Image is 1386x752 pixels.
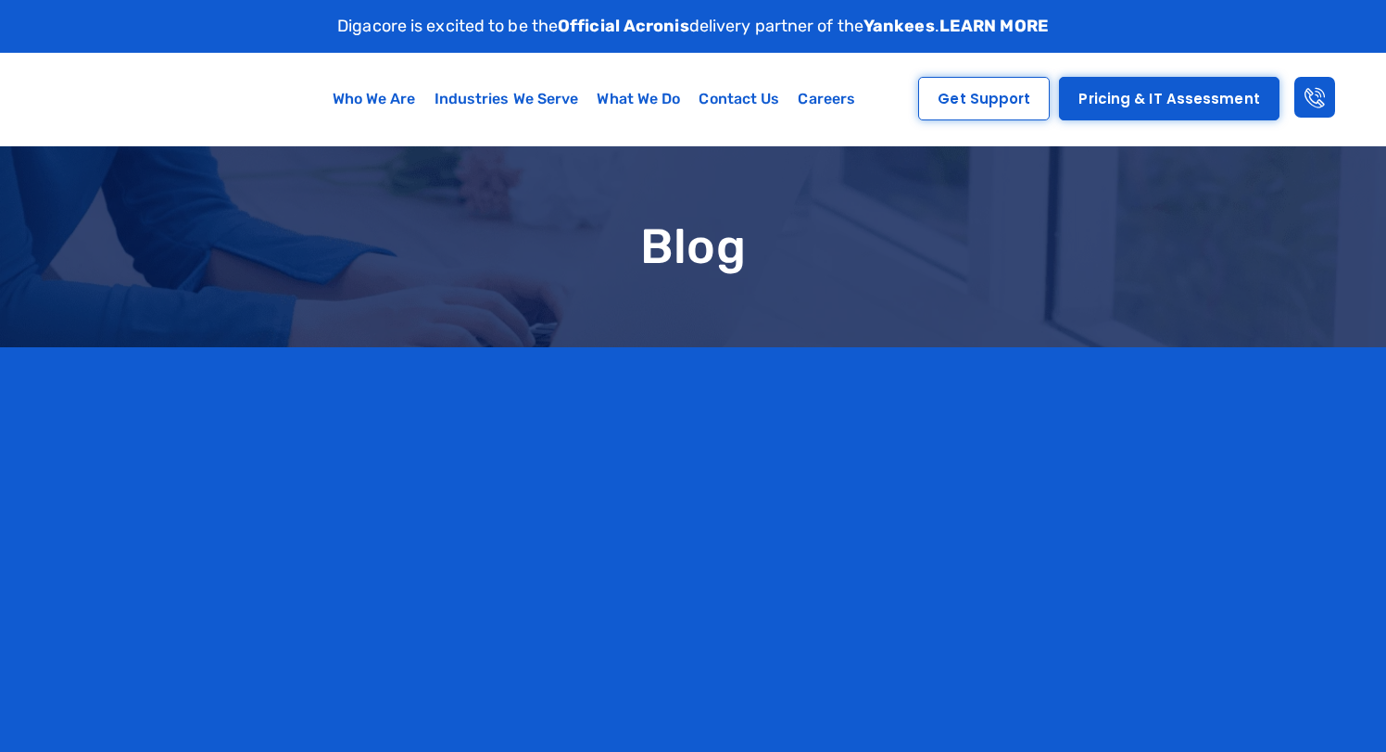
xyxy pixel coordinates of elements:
[788,78,864,120] a: Careers
[918,77,1050,120] a: Get Support
[425,78,588,120] a: Industries We Serve
[587,78,689,120] a: What We Do
[689,78,788,120] a: Contact Us
[337,14,1049,39] p: Digacore is excited to be the delivery partner of the .
[863,16,935,36] strong: Yankees
[279,78,910,120] nav: Menu
[558,16,689,36] strong: Official Acronis
[939,16,1049,36] a: LEARN MORE
[1059,77,1279,120] a: Pricing & IT Assessment
[323,78,425,120] a: Who We Are
[1078,92,1259,106] span: Pricing & IT Assessment
[938,92,1030,106] span: Get Support
[30,62,205,136] img: Digacore logo 1
[100,220,1286,273] h1: Blog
